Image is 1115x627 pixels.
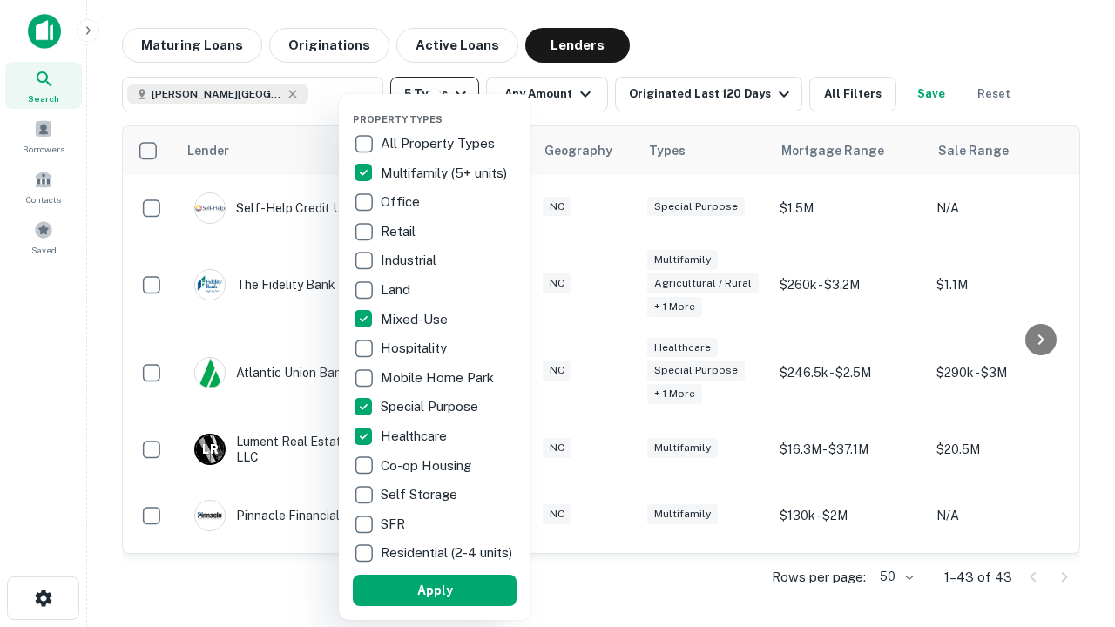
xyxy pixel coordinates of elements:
p: Co-op Housing [381,455,475,476]
p: Multifamily (5+ units) [381,163,510,184]
span: Property Types [353,114,443,125]
p: Healthcare [381,426,450,447]
p: Self Storage [381,484,461,505]
p: Land [381,280,414,300]
p: Office [381,192,423,212]
iframe: Chat Widget [1028,488,1115,571]
p: Residential (2-4 units) [381,543,516,563]
p: Industrial [381,250,440,271]
p: Mobile Home Park [381,367,497,388]
p: Mixed-Use [381,309,451,330]
button: Apply [353,575,517,606]
p: SFR [381,514,409,535]
p: Retail [381,221,419,242]
p: All Property Types [381,133,498,154]
p: Special Purpose [381,396,482,417]
p: Hospitality [381,338,450,359]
